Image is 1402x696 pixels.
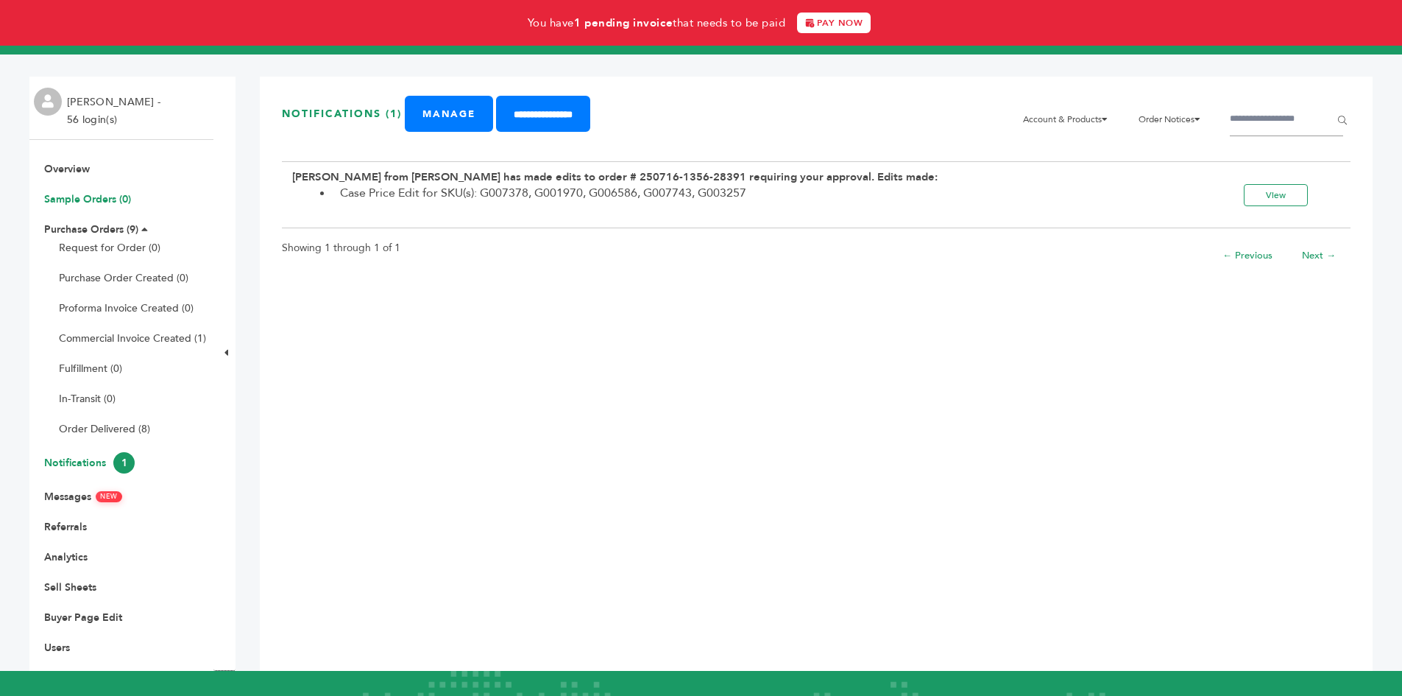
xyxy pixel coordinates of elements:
p: Showing 1 through 1 of 1 [282,239,400,257]
a: Overview [44,162,90,176]
a: Sell Sheets [44,580,96,594]
a: Sample Orders (0) [44,192,131,206]
li: Account & Products [1016,103,1124,136]
a: Buyer Page Edit [44,611,122,625]
a: MessagesNEW [44,490,122,504]
a: Next → [1302,249,1336,262]
h3: Notifications (1) [282,107,402,121]
td: [PERSON_NAME] from [PERSON_NAME] has made edits to order # 250716-1356-28391 requiring your appro... [282,161,1205,228]
a: Manage [405,96,493,132]
span: You have that needs to be paid [528,15,786,30]
a: Commercial Invoice Created (1) [59,331,206,345]
a: View [1244,184,1308,206]
strong: 1 pending invoice [574,15,673,30]
li: Case Price Edit for SKU(s): G007378, G001970, G006586, G007743, G003257 [333,184,1194,202]
a: Fulfillment (0) [59,362,122,376]
a: Referrals [44,520,87,534]
a: ← Previous [1222,249,1272,262]
a: Analytics [44,550,88,564]
a: Request for Order (0) [59,241,160,255]
a: Users [44,641,70,655]
li: [PERSON_NAME] - 56 login(s) [67,94,164,129]
a: PAY NOW [797,13,871,33]
img: profile.png [34,88,62,116]
input: Filter by keywords [1230,103,1343,136]
span: 1 [113,452,135,474]
a: Purchase Orders (9) [44,222,138,236]
li: Order Notices [1131,103,1217,136]
a: In-Transit (0) [59,392,116,406]
a: Purchase Order Created (0) [59,271,188,285]
span: NEW [96,491,122,502]
a: Notifications1 [44,456,135,470]
a: Order Delivered (8) [59,422,150,436]
a: Proforma Invoice Created (0) [59,301,194,315]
